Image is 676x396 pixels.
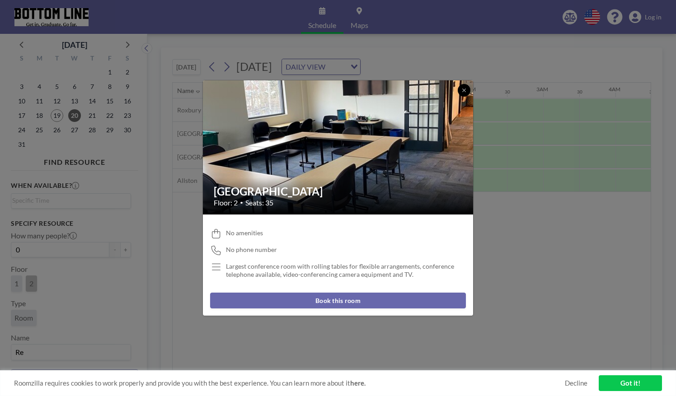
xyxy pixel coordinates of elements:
span: No amenities [226,229,263,237]
img: 537.jpg [203,12,474,283]
span: • [240,199,243,206]
button: Book this room [210,293,466,308]
span: Floor: 2 [214,198,238,207]
h2: [GEOGRAPHIC_DATA] [214,185,463,198]
div: Largest conference room with rolling tables for flexible arrangements, conference telephone avail... [226,262,455,278]
a: Got it! [599,375,662,391]
span: Seats: 35 [245,198,273,207]
span: Roomzilla requires cookies to work properly and provide you with the best experience. You can lea... [14,379,565,387]
a: here. [350,379,366,387]
a: Decline [565,379,587,387]
span: No phone number [226,246,277,254]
